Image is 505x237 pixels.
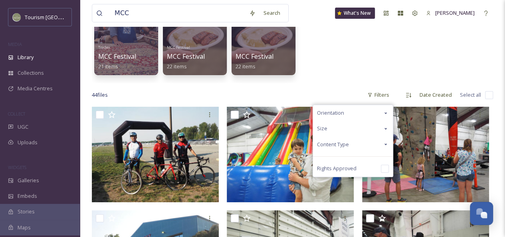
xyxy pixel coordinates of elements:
input: Search your library [111,4,245,22]
span: MCC Festival [167,45,190,50]
div: Filters [363,87,393,103]
span: 22 items [167,63,187,70]
img: Abbotsford_Snapsea.png [13,13,21,21]
span: Embeds [18,192,37,200]
span: Tradex [98,45,110,50]
a: TradexMCC Festival21 items [98,43,136,70]
img: MCC Festival Cyclathon (2).JPG [92,107,219,202]
span: Select all [460,91,481,99]
img: MCC Festival Kid's Fun Zone (1).JPG [362,107,489,202]
a: What's New [335,8,375,19]
div: Date Created [416,87,456,103]
span: Tourism [GEOGRAPHIC_DATA] [25,13,96,21]
img: MCC Festival Kid's Fun Zone (2).JPG [227,107,354,202]
a: [PERSON_NAME] [422,5,479,21]
span: MCC Festival [167,52,205,61]
div: Search [259,5,284,21]
span: Orientation [317,109,344,117]
button: Open Chat [470,202,493,225]
span: Stories [18,208,35,215]
span: Maps [18,224,31,231]
span: Rights Approved [317,165,356,172]
span: Galleries [18,177,39,184]
a: MCC Festival22 items [236,53,273,70]
span: Collections [18,69,44,77]
span: WIDGETS [8,164,26,170]
span: Media Centres [18,85,53,92]
span: Content Type [317,141,349,148]
span: Library [18,54,34,61]
a: MCC FestivalMCC Festival22 items [167,43,205,70]
span: 22 items [236,63,255,70]
span: 21 items [98,63,118,70]
span: MEDIA [8,41,22,47]
span: 44 file s [92,91,108,99]
span: Size [317,125,327,132]
span: UGC [18,123,28,131]
span: COLLECT [8,111,25,117]
span: MCC Festival [236,52,273,61]
span: Uploads [18,139,38,146]
span: MCC Festival [98,52,136,61]
span: [PERSON_NAME] [435,9,475,16]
